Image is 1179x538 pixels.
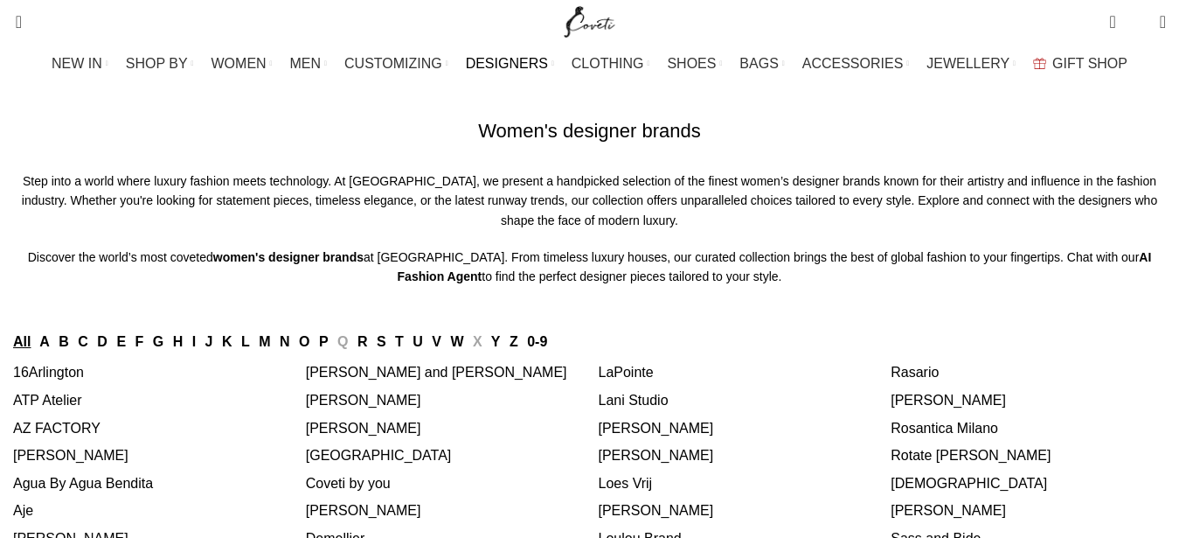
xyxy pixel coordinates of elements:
span: X [473,334,482,349]
span: 0 [1111,9,1124,22]
span: MEN [290,55,322,72]
span: Q [337,334,348,349]
a: JEWELLERY [926,46,1016,81]
a: [PERSON_NAME] [599,503,714,518]
span: ACCESSORIES [802,55,904,72]
span: SHOES [667,55,716,72]
span: GIFT SHOP [1052,55,1127,72]
a: [PERSON_NAME] [891,503,1006,518]
a: 0 [1100,4,1124,39]
a: 0-9 [527,334,547,349]
a: S [377,334,386,349]
img: GiftBag [1033,58,1046,69]
a: [PERSON_NAME] [599,421,714,436]
a: Y [491,334,501,349]
span: SHOP BY [126,55,188,72]
a: G [153,334,163,349]
p: Step into a world where luxury fashion meets technology. At [GEOGRAPHIC_DATA], we present a handp... [13,171,1166,230]
span: JEWELLERY [926,55,1009,72]
a: Rosantica Milano [891,421,998,436]
a: All [13,334,31,349]
a: NEW IN [52,46,108,81]
p: Discover the world’s most coveted at [GEOGRAPHIC_DATA]. From timeless luxury houses, our curated ... [13,248,1166,287]
div: My Wishlist [1129,4,1147,39]
a: Agua By Agua Bendita [13,476,153,491]
h1: Women's designer brands [478,118,700,145]
a: Rotate [PERSON_NAME] [891,448,1051,463]
span: BAGS [739,55,778,72]
a: LaPointe [599,365,654,380]
a: O [299,334,309,349]
a: V [432,334,441,349]
a: J [205,334,213,349]
a: [PERSON_NAME] [306,503,421,518]
a: Search [4,4,22,39]
a: C [78,334,88,349]
a: Z [510,334,518,349]
a: A [39,334,50,349]
a: W [450,334,463,349]
a: K [222,334,232,349]
a: WOMEN [212,46,273,81]
a: N [280,334,290,349]
a: GIFT SHOP [1033,46,1127,81]
a: Loes Vrij [599,476,653,491]
a: [PERSON_NAME] [306,421,421,436]
a: SHOES [667,46,722,81]
span: 0 [1133,17,1146,31]
a: [GEOGRAPHIC_DATA] [306,448,452,463]
a: SHOP BY [126,46,194,81]
a: [PERSON_NAME] [599,448,714,463]
a: R [357,334,368,349]
a: E [116,334,126,349]
a: L [241,334,250,349]
a: AZ FACTORY [13,421,101,436]
a: [PERSON_NAME] [13,448,128,463]
a: MEN [290,46,327,81]
a: ATP Atelier [13,393,82,408]
a: B [59,334,69,349]
a: ACCESSORIES [802,46,910,81]
div: Main navigation [4,46,1175,81]
a: Coveti by you [306,476,391,491]
a: F [135,334,144,349]
a: M [259,334,270,349]
a: T [395,334,404,349]
a: Rasario [891,365,939,380]
a: BAGS [739,46,784,81]
a: [PERSON_NAME] [891,393,1006,408]
a: [PERSON_NAME] and [PERSON_NAME] [306,365,567,380]
a: U [413,334,423,349]
a: [PERSON_NAME] [306,393,421,408]
a: Aje [13,503,33,518]
span: CLOTHING [572,55,644,72]
a: CUSTOMIZING [344,46,448,81]
a: CLOTHING [572,46,650,81]
strong: women's designer brands [213,250,364,264]
a: I [192,334,196,349]
a: P [319,334,329,349]
span: CUSTOMIZING [344,55,442,72]
a: 16Arlington [13,365,84,380]
a: H [173,334,184,349]
a: [DEMOGRAPHIC_DATA] [891,476,1047,491]
a: Site logo [560,13,619,28]
a: Lani Studio [599,393,669,408]
span: NEW IN [52,55,102,72]
span: DESIGNERS [466,55,548,72]
a: D [97,334,107,349]
span: WOMEN [212,55,267,72]
a: DESIGNERS [466,46,554,81]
